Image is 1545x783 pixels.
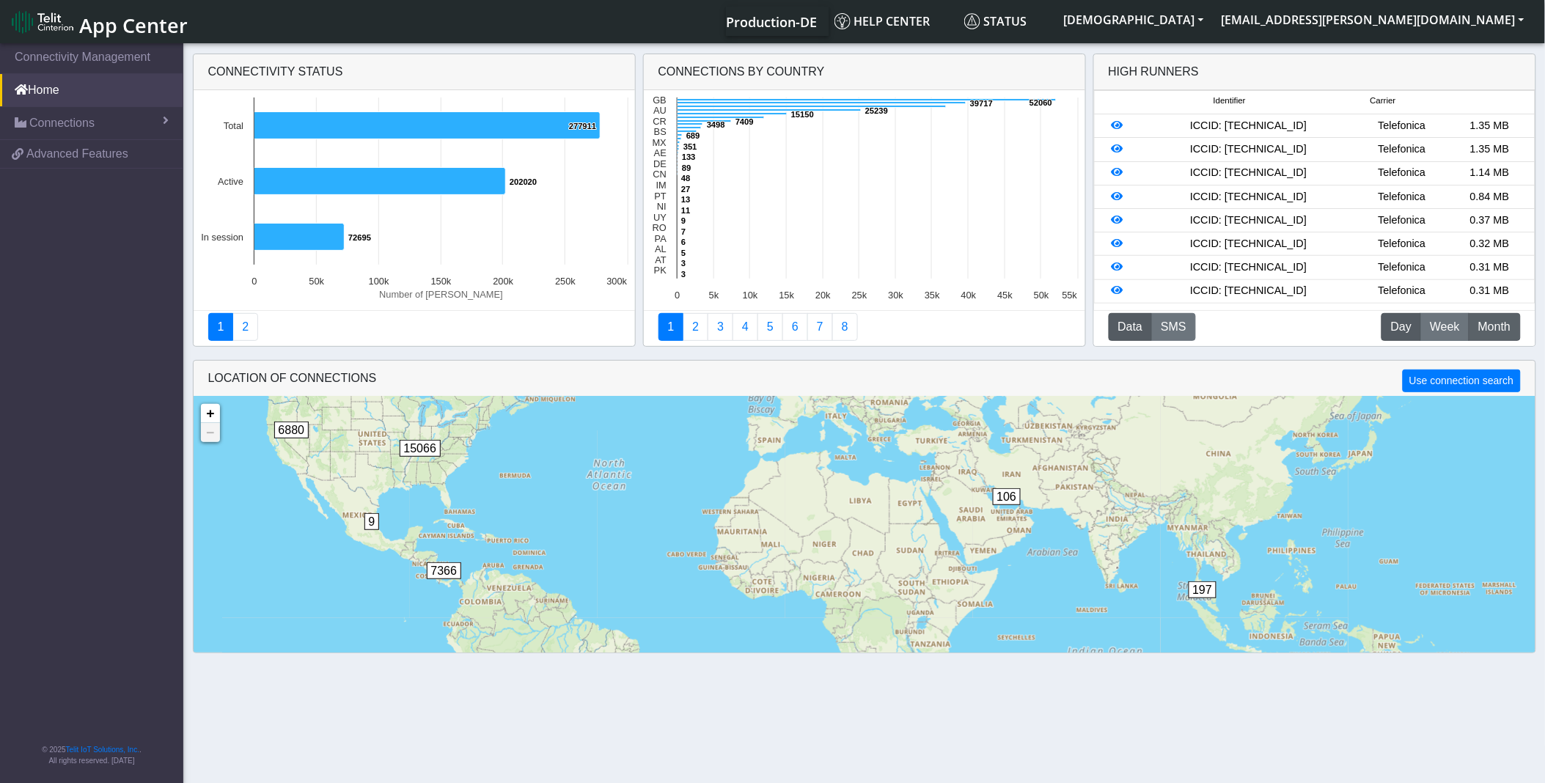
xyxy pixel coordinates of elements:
[364,513,379,557] div: 9
[782,313,808,341] a: 14 Days Trend
[681,195,690,204] text: 13
[1109,63,1200,81] div: High Runners
[653,95,667,106] text: GB
[654,191,667,202] text: PT
[1446,283,1534,299] div: 0.31 MB
[12,6,186,37] a: App Center
[834,13,851,29] img: knowledge.svg
[569,122,596,130] text: 277911
[682,163,691,172] text: 89
[726,7,817,36] a: Your current platform instance
[681,227,686,236] text: 7
[606,276,627,287] text: 300k
[309,276,324,287] text: 50k
[733,313,758,341] a: Connections By Carrier
[1139,236,1358,252] div: ICCID: [TECHNICAL_ID]
[652,222,666,233] text: RO
[1358,165,1446,181] div: Telefonica
[493,276,513,287] text: 200k
[1478,318,1511,336] span: Month
[1391,318,1412,336] span: Day
[1151,313,1196,341] button: SMS
[742,290,757,301] text: 10k
[12,10,73,34] img: logo-telit-cinterion-gw-new.png
[430,276,451,287] text: 150k
[888,290,903,301] text: 30k
[364,513,380,530] span: 9
[66,746,139,754] a: Telit IoT Solutions, Inc.
[1139,165,1358,181] div: ICCID: [TECHNICAL_ID]
[1189,581,1217,598] span: 197
[829,7,958,36] a: Help center
[653,169,666,180] text: CN
[510,177,537,186] text: 202020
[1139,283,1358,299] div: ICCID: [TECHNICAL_ID]
[194,361,1535,397] div: LOCATION OF CONNECTIONS
[686,131,700,140] text: 689
[653,265,667,276] text: PK
[681,270,686,279] text: 3
[1213,7,1533,33] button: [EMAIL_ADDRESS][PERSON_NAME][DOMAIN_NAME]
[194,54,635,90] div: Connectivity status
[1358,189,1446,205] div: Telefonica
[1403,370,1520,392] button: Use connection search
[1139,118,1358,134] div: ICCID: [TECHNICAL_ID]
[727,13,818,31] span: Production-DE
[961,290,976,301] text: 40k
[681,174,690,183] text: 48
[1358,141,1446,158] div: Telefonica
[964,13,980,29] img: status.svg
[681,185,690,194] text: 27
[1358,118,1446,134] div: Telefonica
[834,13,931,29] span: Help center
[1469,313,1520,341] button: Month
[1109,313,1153,341] button: Data
[735,117,754,126] text: 7409
[655,243,667,254] text: AL
[252,276,257,287] text: 0
[958,7,1055,36] a: Status
[683,142,697,151] text: 351
[653,147,666,158] text: AE
[555,276,576,287] text: 250k
[1030,98,1052,107] text: 52060
[653,105,667,116] text: AU
[681,206,690,215] text: 11
[1358,260,1446,276] div: Telefonica
[274,422,309,438] span: 6880
[208,313,620,341] nav: Summary paging
[1358,213,1446,229] div: Telefonica
[1034,290,1049,301] text: 50k
[865,106,888,115] text: 25239
[208,313,234,341] a: Connectivity status
[681,238,686,246] text: 6
[682,152,696,161] text: 133
[675,290,680,301] text: 0
[757,313,783,341] a: Usage by Carrier
[779,290,794,301] text: 15k
[1446,213,1534,229] div: 0.37 MB
[1446,118,1534,134] div: 1.35 MB
[964,13,1027,29] span: Status
[1446,260,1534,276] div: 0.31 MB
[653,158,667,169] text: DE
[681,259,686,268] text: 3
[654,233,667,244] text: PA
[993,488,1021,505] span: 106
[232,313,258,341] a: Deployment status
[1358,236,1446,252] div: Telefonica
[26,145,128,163] span: Advanced Features
[1446,165,1534,181] div: 1.14 MB
[683,313,708,341] a: Carrier
[1446,189,1534,205] div: 0.84 MB
[658,313,1071,341] nav: Summary paging
[1139,189,1358,205] div: ICCID: [TECHNICAL_ID]
[223,120,243,131] text: Total
[970,99,993,108] text: 39717
[925,290,940,301] text: 35k
[201,404,220,423] a: Zoom in
[1214,95,1246,107] span: Identifier
[1055,7,1213,33] button: [DEMOGRAPHIC_DATA]
[1139,260,1358,276] div: ICCID: [TECHNICAL_ID]
[653,116,666,127] text: CR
